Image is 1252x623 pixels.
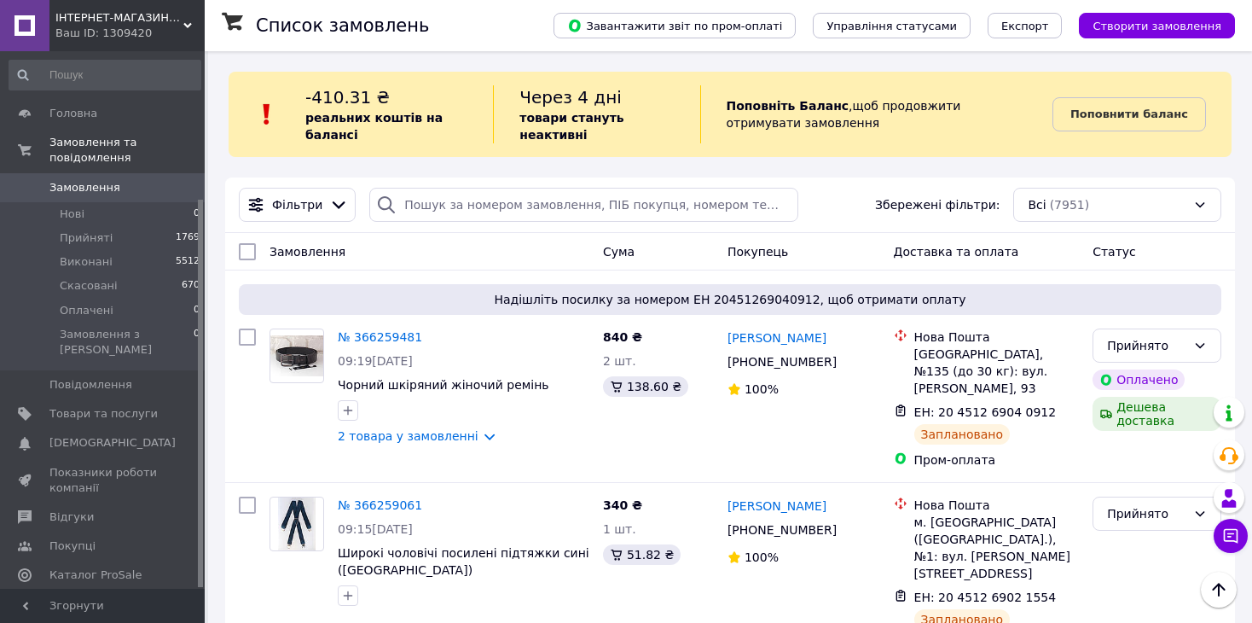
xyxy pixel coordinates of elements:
[914,424,1011,445] div: Заплановано
[49,568,142,583] span: Каталог ProSale
[60,230,113,246] span: Прийняті
[1107,336,1186,355] div: Прийнято
[55,10,183,26] span: ІНТЕРНЕТ-МАГАЗИН "REMNISHOP"
[49,406,158,422] span: Товари та послуги
[724,518,840,542] div: [PHONE_NUMBER]
[1201,572,1237,608] button: Наверх
[182,278,200,294] span: 670
[603,245,635,259] span: Cума
[49,180,120,195] span: Замовлення
[567,18,782,33] span: Завантажити звіт по пром-оплаті
[1001,20,1049,32] span: Експорт
[519,87,622,108] span: Через 4 дні
[9,60,201,90] input: Пошук
[1093,397,1221,431] div: Дешева доставка
[914,346,1080,397] div: [GEOGRAPHIC_DATA], №135 (до 30 кг): вул. [PERSON_NAME], 93
[338,330,422,344] a: № 366259481
[49,135,205,166] span: Замовлення та повідомлення
[305,111,443,142] b: реальних коштів на балансі
[194,303,200,318] span: 0
[724,350,840,374] div: [PHONE_NUMBER]
[914,329,1080,346] div: Нова Пошта
[603,544,681,565] div: 51.82 ₴
[1214,519,1248,553] button: Чат з покупцем
[338,522,413,536] span: 09:15[DATE]
[603,522,636,536] span: 1 шт.
[60,327,194,358] span: Замовлення з [PERSON_NAME]
[256,15,429,36] h1: Список замовлень
[1107,504,1186,523] div: Прийнято
[603,498,642,512] span: 340 ₴
[826,20,957,32] span: Управління статусами
[49,435,176,451] span: [DEMOGRAPHIC_DATA]
[914,405,1057,419] span: ЕН: 20 4512 6904 0912
[272,196,322,213] span: Фільтри
[745,382,779,396] span: 100%
[603,330,642,344] span: 840 ₴
[338,378,549,392] a: Чорний шкіряний жіночий ремінь
[894,245,1019,259] span: Доставка та оплата
[49,377,132,393] span: Повідомлення
[1079,13,1235,38] button: Створити замовлення
[60,207,84,222] span: Нові
[988,13,1063,38] button: Експорт
[727,329,826,346] a: [PERSON_NAME]
[745,550,779,564] span: 100%
[813,13,971,38] button: Управління статусами
[55,26,205,41] div: Ваш ID: 1309420
[254,102,280,127] img: :exclamation:
[519,111,623,142] b: товари стануть неактивні
[338,354,413,368] span: 09:19[DATE]
[49,539,96,554] span: Покупці
[603,354,636,368] span: 2 шт.
[1062,18,1235,32] a: Створити замовлення
[914,497,1080,514] div: Нова Пошта
[176,254,200,270] span: 5512
[278,498,316,550] img: Фото товару
[1093,370,1185,390] div: Оплачено
[1093,20,1221,32] span: Створити замовлення
[49,465,158,496] span: Показники роботи компанії
[270,497,324,551] a: Фото товару
[914,591,1057,604] span: ЕН: 20 4512 6902 1554
[603,376,688,397] div: 138.60 ₴
[338,546,589,577] a: Широкі чоловічі посилені підтяжки сині ([GEOGRAPHIC_DATA])
[727,498,826,515] a: [PERSON_NAME]
[194,327,200,358] span: 0
[60,278,118,294] span: Скасовані
[914,514,1080,582] div: м. [GEOGRAPHIC_DATA] ([GEOGRAPHIC_DATA].), №1: вул. [PERSON_NAME][STREET_ADDRESS]
[270,245,345,259] span: Замовлення
[1093,245,1136,259] span: Статус
[914,451,1080,469] div: Пром-оплата
[1050,198,1090,212] span: (7951)
[305,87,390,108] span: -410.31 ₴
[60,254,113,270] span: Виконані
[1070,108,1188,120] b: Поповнити баланс
[270,335,323,376] img: Фото товару
[338,429,478,443] a: 2 товара у замовленні
[700,85,1052,143] div: , щоб продовжити отримувати замовлення
[369,188,798,222] input: Пошук за номером замовлення, ПІБ покупця, номером телефону, Email, номером накладної
[60,303,113,318] span: Оплачені
[176,230,200,246] span: 1769
[338,498,422,512] a: № 366259061
[554,13,796,38] button: Завантажити звіт по пром-оплаті
[1028,196,1046,213] span: Всі
[49,509,94,525] span: Відгуки
[727,245,788,259] span: Покупець
[1052,97,1206,131] a: Поповнити баланс
[49,106,97,121] span: Головна
[875,196,1000,213] span: Збережені фільтри:
[194,207,200,222] span: 0
[727,99,849,113] b: Поповніть Баланс
[246,291,1214,308] span: Надішліть посилку за номером ЕН 20451269040912, щоб отримати оплату
[270,329,324,383] a: Фото товару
